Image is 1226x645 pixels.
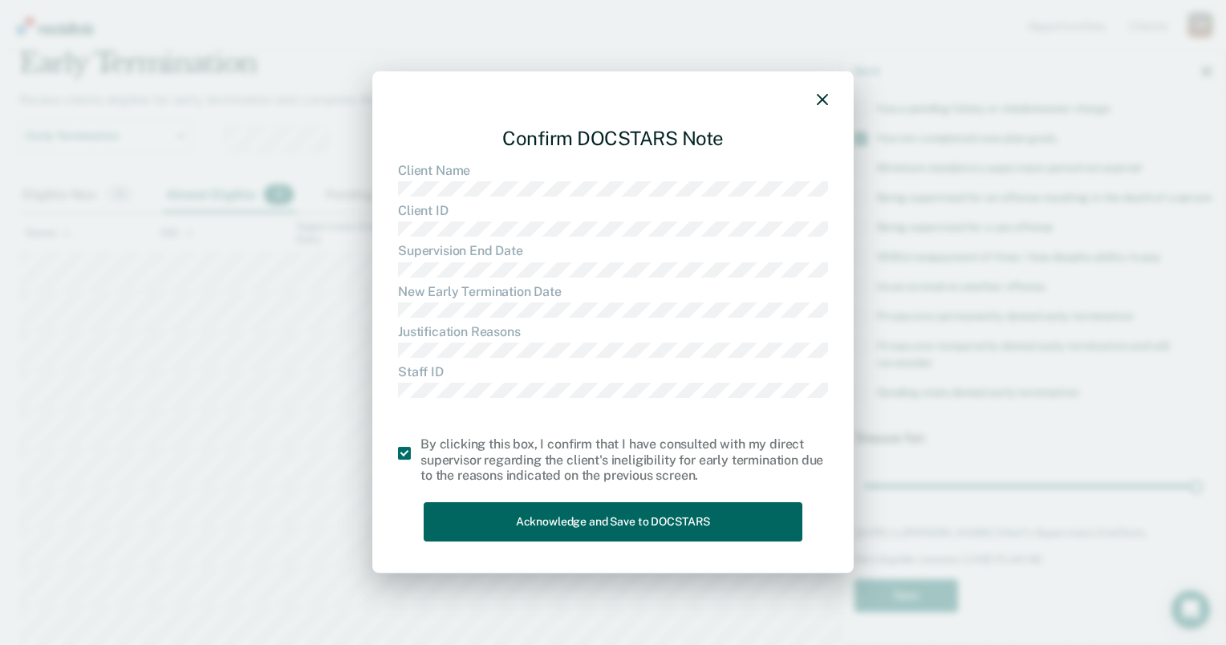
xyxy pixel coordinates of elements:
[424,502,802,542] button: Acknowledge and Save to DOCSTARS
[398,114,828,163] div: Confirm DOCSTARS Note
[420,437,828,484] div: By clicking this box, I confirm that I have consulted with my direct supervisor regarding the cli...
[398,203,828,218] dt: Client ID
[398,364,828,379] dt: Staff ID
[398,324,828,339] dt: Justification Reasons
[398,163,828,178] dt: Client Name
[398,284,828,299] dt: New Early Termination Date
[398,243,828,258] dt: Supervision End Date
